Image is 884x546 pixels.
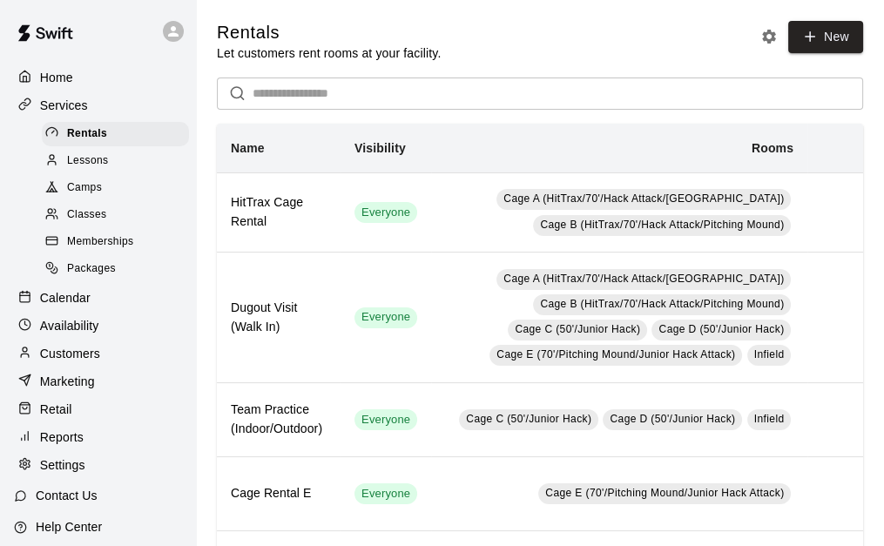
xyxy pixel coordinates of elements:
[231,299,327,337] h6: Dugout Visit (Walk In)
[545,487,784,499] span: Cage E (70'/Pitching Mound/Junior Hack Attack)
[354,307,417,328] div: This service is visible to all of your customers
[42,202,196,229] a: Classes
[354,409,417,430] div: This service is visible to all of your customers
[503,273,784,285] span: Cage A (HitTrax/70'/Hack Attack/[GEOGRAPHIC_DATA])
[42,149,189,173] div: Lessons
[67,152,109,170] span: Lessons
[354,205,417,221] span: Everyone
[217,21,441,44] h5: Rentals
[231,401,327,439] h6: Team Practice (Indoor/Outdoor)
[40,373,95,390] p: Marketing
[610,413,735,425] span: Cage D (50'/Junior Hack)
[40,345,100,362] p: Customers
[40,97,88,114] p: Services
[354,141,406,155] b: Visibility
[540,298,784,310] span: Cage B (HitTrax/70'/Hack Attack/Pitching Mound)
[42,120,196,147] a: Rentals
[36,518,102,536] p: Help Center
[231,193,327,232] h6: HitTrax Cage Rental
[354,309,417,326] span: Everyone
[40,69,73,86] p: Home
[42,230,189,254] div: Memberships
[42,176,189,200] div: Camps
[40,401,72,418] p: Retail
[14,64,182,91] a: Home
[67,233,133,251] span: Memberships
[14,368,182,394] a: Marketing
[40,317,99,334] p: Availability
[231,484,327,503] h6: Cage Rental E
[788,21,863,53] a: New
[754,348,785,361] span: Infield
[540,219,784,231] span: Cage B (HitTrax/70'/Hack Attack/Pitching Mound)
[496,348,735,361] span: Cage E (70'/Pitching Mound/Junior Hack Attack)
[217,44,441,62] p: Let customers rent rooms at your facility.
[752,141,793,155] b: Rooms
[658,323,784,335] span: Cage D (50'/Junior Hack)
[40,289,91,307] p: Calendar
[354,483,417,504] div: This service is visible to all of your customers
[42,147,196,174] a: Lessons
[354,412,417,428] span: Everyone
[515,323,640,335] span: Cage C (50'/Junior Hack)
[67,179,102,197] span: Camps
[36,487,98,504] p: Contact Us
[756,24,782,50] button: Rental settings
[42,256,196,283] a: Packages
[14,396,182,422] a: Retail
[40,456,85,474] p: Settings
[503,192,784,205] span: Cage A (HitTrax/70'/Hack Attack/[GEOGRAPHIC_DATA])
[42,203,189,227] div: Classes
[42,122,189,146] div: Rentals
[42,229,196,256] a: Memberships
[40,428,84,446] p: Reports
[42,175,196,202] a: Camps
[67,125,107,143] span: Rentals
[14,92,182,118] a: Services
[67,206,106,224] span: Classes
[14,424,182,450] a: Reports
[14,285,182,311] a: Calendar
[354,202,417,223] div: This service is visible to all of your customers
[231,141,265,155] b: Name
[754,413,785,425] span: Infield
[354,486,417,502] span: Everyone
[466,413,591,425] span: Cage C (50'/Junior Hack)
[14,313,182,339] a: Availability
[67,260,116,278] span: Packages
[14,340,182,367] a: Customers
[42,257,189,281] div: Packages
[14,452,182,478] a: Settings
